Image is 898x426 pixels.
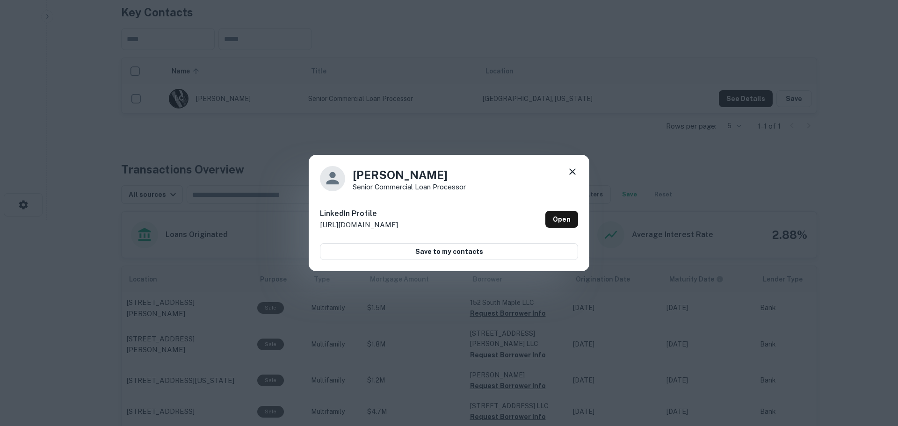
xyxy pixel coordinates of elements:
[320,219,398,231] p: [URL][DOMAIN_NAME]
[353,183,466,190] p: Senior Commercial Loan Processor
[353,166,466,183] h4: [PERSON_NAME]
[545,211,578,228] a: Open
[320,243,578,260] button: Save to my contacts
[851,351,898,396] iframe: Chat Widget
[320,208,398,219] h6: LinkedIn Profile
